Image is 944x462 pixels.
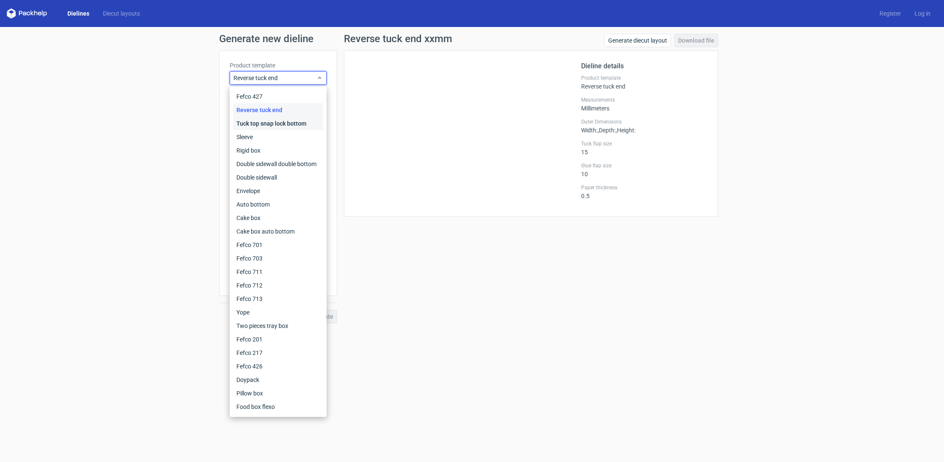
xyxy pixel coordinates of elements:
div: Reverse tuck end [581,75,708,90]
div: Cake box auto bottom [233,225,323,238]
div: Food box flexo [233,400,323,414]
div: Yope [233,306,323,319]
div: Fefco 701 [233,238,323,252]
label: Glue flap size [581,162,708,169]
a: Dielines [61,9,96,18]
label: Product template [230,61,327,70]
div: 10 [581,162,708,177]
label: Paper thickness [581,184,708,191]
div: Doypack [233,373,323,387]
span: Reverse tuck end [233,74,316,82]
label: Measurements [581,97,708,103]
span: , Depth : [598,127,616,134]
a: Generate diecut layout [604,34,671,47]
div: 0.5 [581,184,708,199]
div: Fefco 713 [233,292,323,306]
div: Rigid box [233,144,323,157]
div: Pillow box [233,387,323,400]
a: Log in [908,9,937,18]
div: Tuck top snap lock bottom [233,117,323,130]
div: Fefco 426 [233,360,323,373]
label: Product template [581,75,708,81]
div: Fefco 712 [233,279,323,292]
div: Envelope [233,184,323,198]
span: , Height : [616,127,636,134]
h1: Generate new dieline [219,34,725,44]
div: Fefco 217 [233,346,323,360]
a: Register [873,9,908,18]
h2: Dieline details [581,61,708,71]
div: 15 [581,140,708,156]
h1: Reverse tuck end xxmm [344,34,452,44]
div: Double sidewall [233,171,323,184]
div: Two pieces tray box [233,319,323,333]
div: Fefco 427 [233,90,323,103]
div: Reverse tuck end [233,103,323,117]
div: Auto bottom [233,198,323,211]
div: Sleeve [233,130,323,144]
span: Width : [581,127,598,134]
a: Diecut layouts [96,9,147,18]
div: Cake box [233,211,323,225]
div: Millimeters [581,97,708,112]
div: Fefco 711 [233,265,323,279]
label: Tuck flap size [581,140,708,147]
div: Double sidewall double bottom [233,157,323,171]
label: Outer Dimensions [581,118,708,125]
div: Fefco 201 [233,333,323,346]
div: Fefco 703 [233,252,323,265]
